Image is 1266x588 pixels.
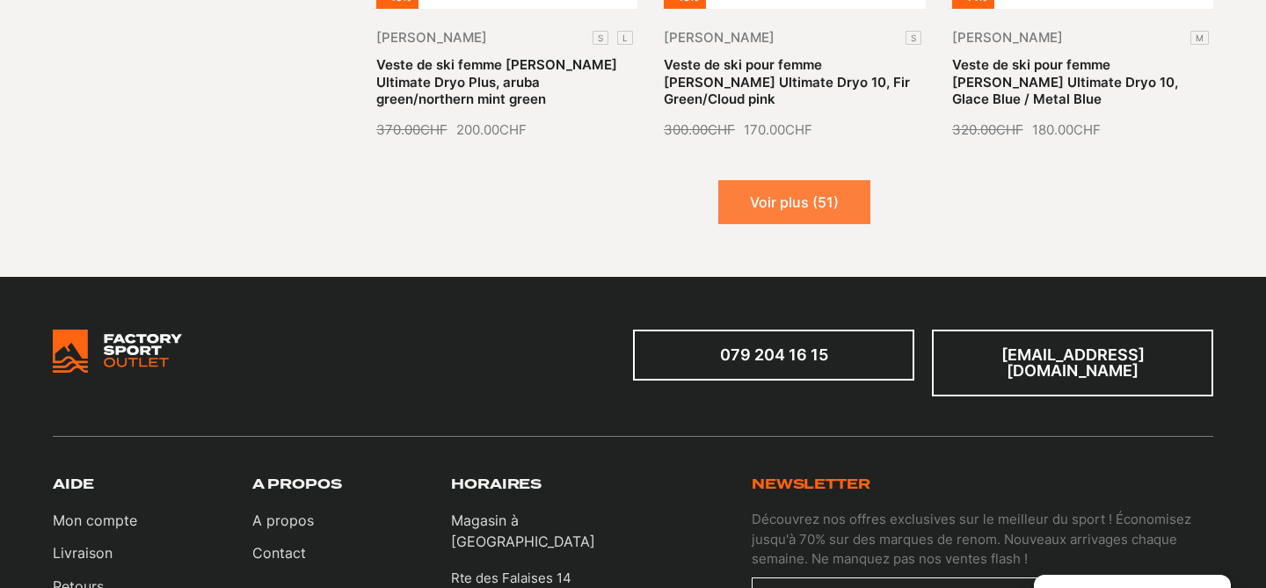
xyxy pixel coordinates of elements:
button: Voir plus (51) [718,180,870,224]
img: Bricks Woocommerce Starter [53,330,182,374]
a: [EMAIL_ADDRESS][DOMAIN_NAME] [932,330,1213,396]
a: Contact [252,542,314,563]
a: Veste de ski femme [PERSON_NAME] Ultimate Dryo Plus, aruba green/northern mint green [376,56,617,107]
a: A propos [252,510,314,531]
a: Livraison [53,542,137,563]
h3: Aide [53,476,93,494]
a: Veste de ski pour femme [PERSON_NAME] Ultimate Dryo 10, Glace Blue / Metal Blue [952,56,1178,107]
a: Mon compte [53,510,137,531]
h3: A propos [252,476,342,494]
h3: Horaires [451,476,542,494]
p: Découvrez nos offres exclusives sur le meilleur du sport ! Économisez jusqu'à 70% sur des marques... [752,510,1213,570]
h3: Newsletter [752,476,870,494]
a: Veste de ski pour femme [PERSON_NAME] Ultimate Dryo 10, Fir Green/Cloud pink [664,56,910,107]
a: 079 204 16 15 [633,330,914,381]
p: Magasin à [GEOGRAPHIC_DATA] [451,510,633,552]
